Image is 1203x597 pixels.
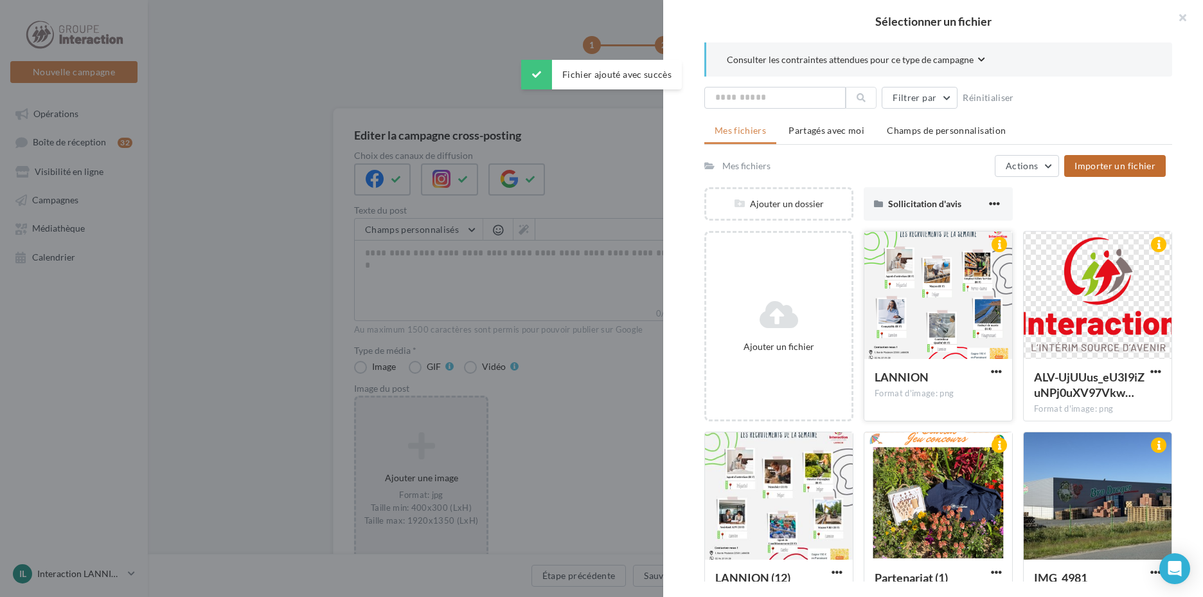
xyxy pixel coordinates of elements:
[1159,553,1190,584] div: Open Intercom Messenger
[1074,160,1155,171] span: Importer un fichier
[875,388,1002,400] div: Format d'image: png
[875,370,929,384] span: LANNION
[888,198,961,209] span: Sollicitation d'avis
[711,340,846,353] div: Ajouter un fichier
[1006,160,1038,171] span: Actions
[995,155,1059,177] button: Actions
[715,571,790,585] span: LANNION (12)
[958,90,1019,106] button: Réinitialiser
[789,125,864,136] span: Partagés avec moi
[887,125,1006,136] span: Champs de personnalisation
[882,87,958,109] button: Filtrer par
[875,571,948,585] span: Partenariat (1)
[1034,403,1161,415] div: Format d'image: png
[1064,155,1166,177] button: Importer un fichier
[1034,571,1087,585] span: IMG_4981
[722,160,771,172] div: Mes fichiers
[1034,370,1145,400] span: ALV-UjUUus_eU3I9iZuNPj0uXV97VkwRmfaqtdmeg7rsrgPbRZAo7W50
[727,53,985,69] button: Consulter les contraintes attendues pour ce type de campagne
[684,15,1182,27] h2: Sélectionner un fichier
[521,60,682,89] div: Fichier ajouté avec succès
[715,125,766,136] span: Mes fichiers
[727,53,974,66] span: Consulter les contraintes attendues pour ce type de campagne
[706,197,851,210] div: Ajouter un dossier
